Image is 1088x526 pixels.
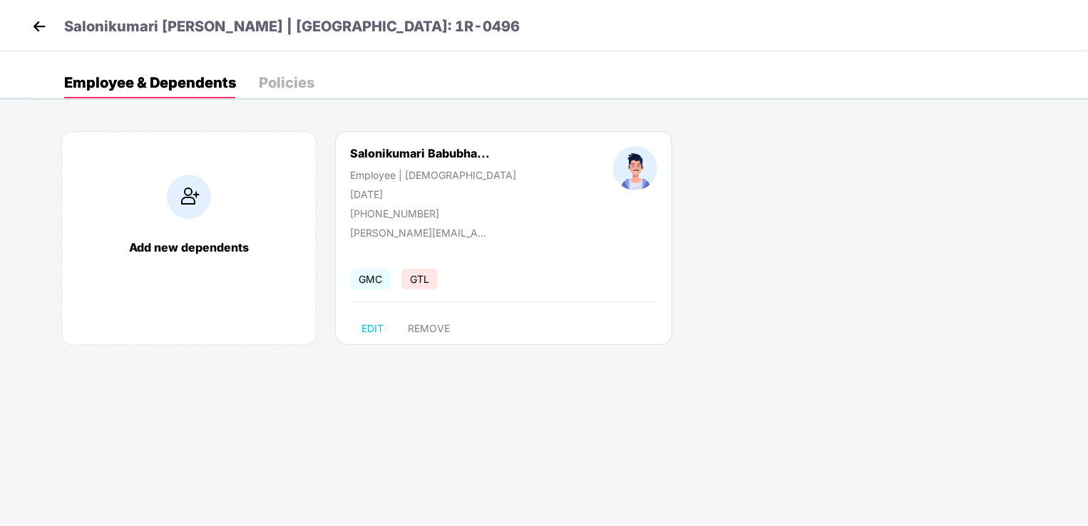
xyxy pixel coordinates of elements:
div: Employee | [DEMOGRAPHIC_DATA] [350,169,516,181]
div: [PHONE_NUMBER] [350,207,516,220]
span: EDIT [361,323,384,334]
button: EDIT [350,317,395,340]
img: addIcon [167,175,211,219]
img: profileImage [613,146,657,190]
div: [PERSON_NAME][EMAIL_ADDRESS][PERSON_NAME][DOMAIN_NAME] [350,227,493,239]
img: back [29,16,50,37]
p: Salonikumari [PERSON_NAME] | [GEOGRAPHIC_DATA]: 1R-0496 [64,16,520,38]
span: GTL [401,269,438,289]
div: Employee & Dependents [64,76,236,90]
span: REMOVE [408,323,450,334]
div: Salonikumari Babubha... [350,146,490,160]
span: GMC [350,269,391,289]
div: Add new dependents [76,240,302,254]
div: Policies [259,76,314,90]
div: [DATE] [350,188,516,200]
button: REMOVE [396,317,461,340]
